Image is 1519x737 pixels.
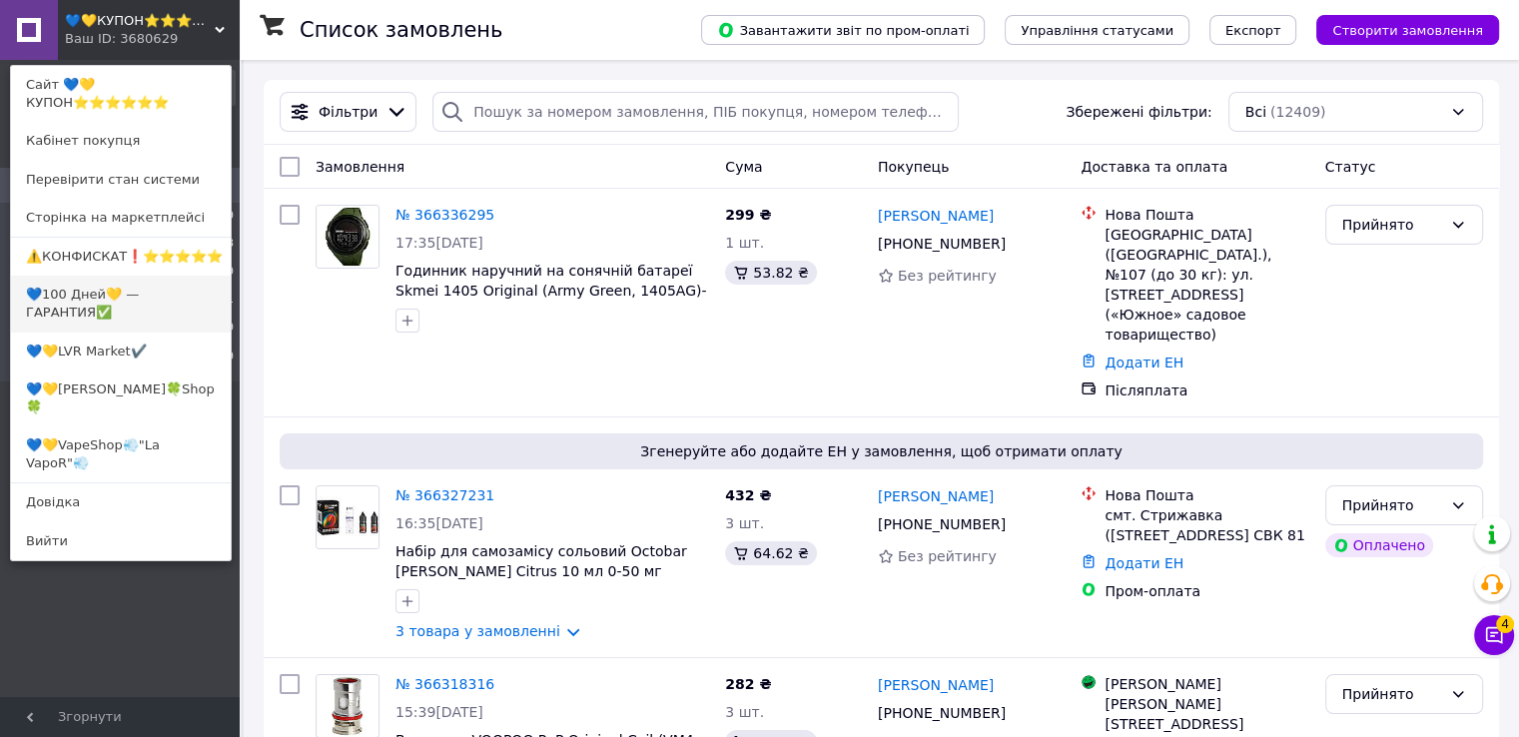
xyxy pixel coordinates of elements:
div: Нова Пошта [1105,485,1308,505]
img: Фото товару [317,486,379,548]
div: [PERSON_NAME] [1105,674,1308,694]
span: [PHONE_NUMBER] [878,236,1006,252]
a: Сторінка на маркетплейсі [11,199,231,237]
span: Управління статусами [1021,23,1173,38]
span: 15:39[DATE] [395,704,483,720]
button: Управління статусами [1005,15,1189,45]
a: Кабінет покупця [11,122,231,160]
span: [PHONE_NUMBER] [878,705,1006,721]
span: Створити замовлення [1332,23,1483,38]
button: Чат з покупцем4 [1474,615,1514,655]
div: смт. Стрижавка ([STREET_ADDRESS] СВК 81 [1105,505,1308,545]
img: Фото товару [317,206,379,268]
a: [PERSON_NAME] [878,206,994,226]
div: 64.62 ₴ [725,541,816,565]
a: 💙💛LVR Market✔️ [11,333,231,370]
a: [PERSON_NAME] [878,675,994,695]
div: Прийнято [1342,214,1442,236]
a: Сайт 💙💛КУПОН⭐️⭐️⭐️⭐️⭐️⭐️ [11,66,231,122]
div: 53.82 ₴ [725,261,816,285]
a: Фото товару [316,485,380,549]
span: Статус [1325,159,1376,175]
img: Фото товару [317,675,379,737]
div: Нова Пошта [1105,205,1308,225]
span: 432 ₴ [725,487,771,503]
a: 💙💛[PERSON_NAME]🍀Shop🍀 [11,370,231,426]
button: Експорт [1209,15,1297,45]
a: 3 товара у замовленні [395,623,560,639]
a: 💙💛VapeShop💨"La VapoR"💨 [11,426,231,482]
a: Набір для самозамісу сольовий Octobar [PERSON_NAME] Citrus 10 мл 0-50 мг (Манго мандарин)-ЛBP [395,543,687,599]
a: Фото товару [316,205,380,269]
span: Cума [725,159,762,175]
div: Оплачено [1325,533,1433,557]
span: 1 шт. [725,235,764,251]
span: Фільтри [319,102,378,122]
span: 282 ₴ [725,676,771,692]
a: Створити замовлення [1296,21,1499,37]
span: Згенеруйте або додайте ЕН у замовлення, щоб отримати оплату [288,441,1475,461]
a: № 366327231 [395,487,494,503]
a: Додати ЕН [1105,355,1183,370]
a: ⚠️КОНФИСКАТ❗⭐️⭐️⭐️⭐️⭐️ [11,238,231,276]
span: [PHONE_NUMBER] [878,516,1006,532]
span: Збережені фільтри: [1066,102,1211,122]
a: № 366318316 [395,676,494,692]
div: Післяплата [1105,380,1308,400]
a: № 366336295 [395,207,494,223]
button: Завантажити звіт по пром-оплаті [701,15,985,45]
a: Перевірити стан системи [11,161,231,199]
div: [GEOGRAPHIC_DATA] ([GEOGRAPHIC_DATA].), №107 (до 30 кг): ул. [STREET_ADDRESS] («Южное» садовое то... [1105,225,1308,345]
span: Експорт [1225,23,1281,38]
span: 4 [1496,611,1514,629]
span: (12409) [1270,104,1325,120]
span: Завантажити звіт по пром-оплаті [717,21,969,39]
div: Пром-оплата [1105,581,1308,601]
a: Годинник наручний на сонячній батареї Skmei 1405 Original (Army Green, 1405AG)-ЛBP [395,263,706,319]
div: Прийнято [1342,683,1442,705]
a: Вийти [11,522,231,560]
span: 16:35[DATE] [395,515,483,531]
input: Пошук за номером замовлення, ПІБ покупця, номером телефону, Email, номером накладної [432,92,959,132]
a: Додати ЕН [1105,555,1183,571]
span: Замовлення [316,159,404,175]
a: Довідка [11,483,231,521]
a: 💙100 Дней💛 — ГАРАНТИЯ✅ [11,276,231,332]
span: 3 шт. [725,704,764,720]
span: Без рейтингу [898,548,997,564]
span: 17:35[DATE] [395,235,483,251]
a: [PERSON_NAME] [878,486,994,506]
span: Всі [1245,102,1266,122]
span: Доставка та оплата [1081,159,1227,175]
span: 3 шт. [725,515,764,531]
div: Прийнято [1342,494,1442,516]
span: 299 ₴ [725,207,771,223]
span: Без рейтингу [898,268,997,284]
button: Створити замовлення [1316,15,1499,45]
span: Покупець [878,159,949,175]
span: 💙💛КУПОН⭐️⭐️⭐️⭐️⭐️⭐️ [65,12,215,30]
div: Ваш ID: 3680629 [65,30,149,48]
h1: Список замовлень [300,18,502,42]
